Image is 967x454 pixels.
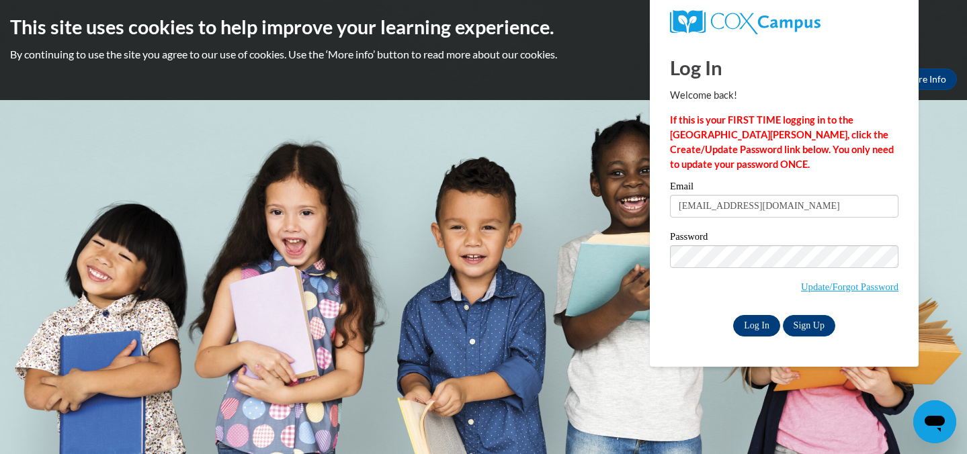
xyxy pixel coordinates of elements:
iframe: Button to launch messaging window [913,400,956,443]
img: COX Campus [670,10,821,34]
a: Update/Forgot Password [801,281,898,292]
a: COX Campus [670,10,898,34]
input: Log In [733,315,780,336]
p: Welcome back! [670,88,898,103]
strong: If this is your FIRST TIME logging in to the [GEOGRAPHIC_DATA][PERSON_NAME], click the Create/Upd... [670,114,894,170]
h2: This site uses cookies to help improve your learning experience. [10,13,957,40]
p: By continuing to use the site you agree to our use of cookies. Use the ‘More info’ button to read... [10,47,957,62]
h1: Log In [670,54,898,81]
label: Email [670,181,898,195]
label: Password [670,232,898,245]
a: More Info [894,69,957,90]
a: Sign Up [783,315,835,336]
